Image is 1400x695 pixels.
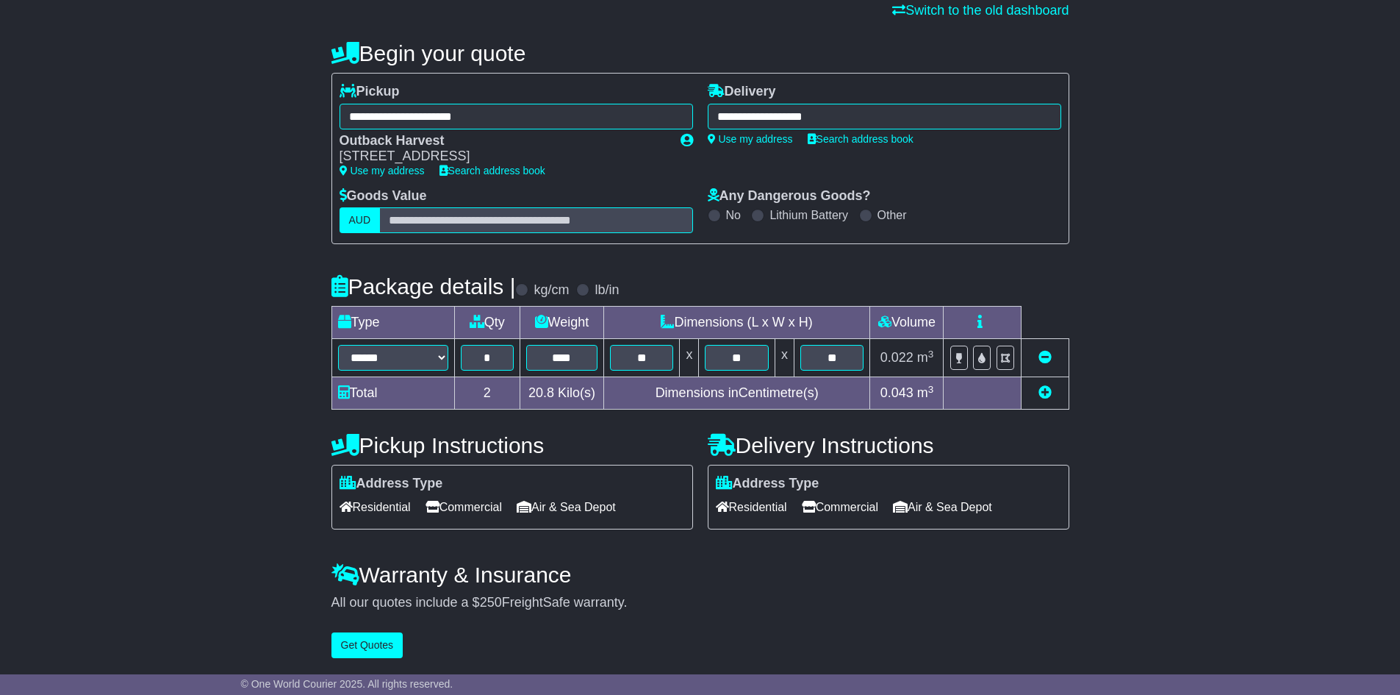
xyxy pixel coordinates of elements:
td: Qty [454,307,520,339]
td: Dimensions in Centimetre(s) [603,377,870,410]
label: No [726,208,741,222]
div: All our quotes include a $ FreightSafe warranty. [331,595,1069,611]
a: Use my address [340,165,425,177]
label: Pickup [340,84,400,100]
span: m [917,350,934,365]
td: 2 [454,377,520,410]
label: Other [877,208,907,222]
h4: Begin your quote [331,41,1069,65]
div: Outback Harvest [340,133,666,149]
span: 20.8 [528,385,554,400]
label: AUD [340,207,381,233]
td: Type [331,307,454,339]
a: Search address book [808,133,913,145]
td: Dimensions (L x W x H) [603,307,870,339]
a: Switch to the old dashboard [892,3,1069,18]
label: Lithium Battery [769,208,848,222]
label: Goods Value [340,188,427,204]
a: Remove this item [1038,350,1052,365]
span: Residential [340,496,411,518]
td: x [680,339,699,377]
span: Air & Sea Depot [517,496,616,518]
label: Any Dangerous Goods? [708,188,871,204]
a: Use my address [708,133,793,145]
a: Add new item [1038,385,1052,400]
label: Delivery [708,84,776,100]
div: [STREET_ADDRESS] [340,149,666,165]
span: Air & Sea Depot [893,496,992,518]
h4: Package details | [331,274,516,299]
label: Address Type [716,476,819,492]
span: 0.022 [880,350,913,365]
td: Total [331,377,454,410]
span: © One World Courier 2025. All rights reserved. [241,678,453,690]
td: x [775,339,794,377]
sup: 3 [928,349,934,360]
h4: Delivery Instructions [708,433,1069,457]
td: Volume [870,307,944,339]
span: 250 [480,595,502,610]
span: m [917,385,934,400]
td: Weight [520,307,603,339]
h4: Pickup Instructions [331,433,693,457]
td: Kilo(s) [520,377,603,410]
span: Commercial [802,496,878,518]
button: Get Quotes [331,632,403,658]
span: Residential [716,496,787,518]
span: 0.043 [880,385,913,400]
label: lb/in [595,282,619,299]
label: kg/cm [534,282,569,299]
a: Search address book [439,165,545,177]
span: Commercial [426,496,502,518]
h4: Warranty & Insurance [331,563,1069,587]
sup: 3 [928,384,934,395]
label: Address Type [340,476,443,492]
